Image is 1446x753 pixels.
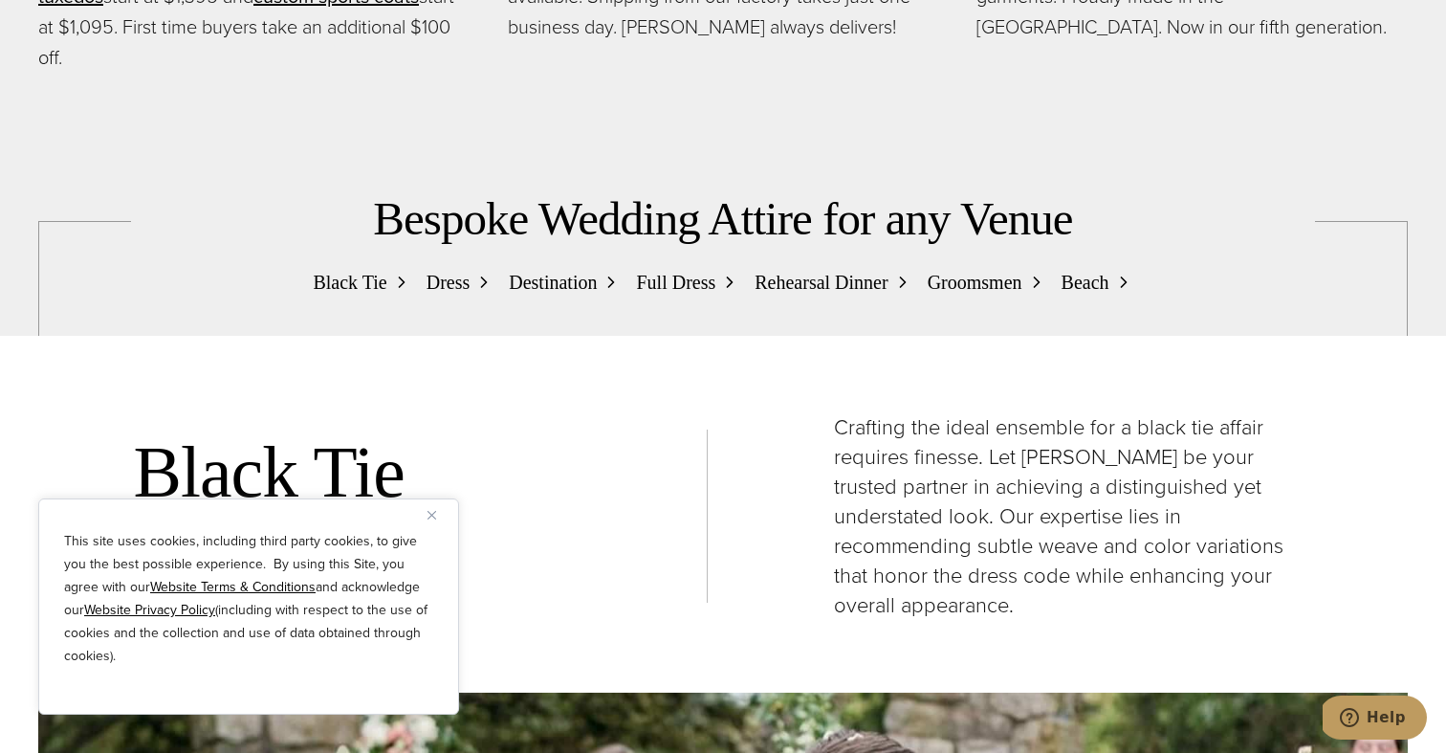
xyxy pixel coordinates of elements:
a: Rehearsal Dinner [755,267,911,298]
a: Beach [1062,267,1133,298]
iframe: Opens a widget where you can chat to one of our agents [1323,696,1427,743]
a: Full Dress [636,267,739,298]
a: Destination [509,267,621,298]
a: Groomsmen [928,267,1046,298]
h2: Black Tie Weddings [134,430,612,603]
span: Rehearsal Dinner [755,267,887,298]
p: Crafting the ideal ensemble for a black tie affair requires finesse. Let [PERSON_NAME] be your tr... [834,412,1312,620]
h2: Bespoke Wedding Attire for any Venue [77,191,1369,248]
a: Black Tie [313,267,410,298]
img: Close [427,511,436,520]
span: Destination [509,267,597,298]
span: Full Dress [636,267,715,298]
p: This site uses cookies, including third party cookies, to give you the best possible experience. ... [64,530,433,668]
a: Website Privacy Policy [84,600,215,620]
span: Groomsmen [928,267,1022,298]
span: Dress [427,267,471,298]
span: Beach [1062,267,1109,298]
span: Black Tie [313,267,386,298]
a: Website Terms & Conditions [150,577,316,597]
a: Dress [427,267,494,298]
button: Close [427,503,450,526]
